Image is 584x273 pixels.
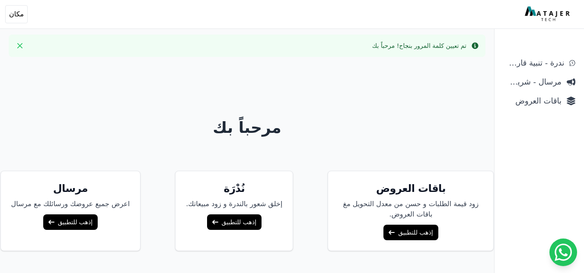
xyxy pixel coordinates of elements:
span: مكان [9,9,24,19]
p: زود قيمة الطلبات و حسن من معدل التحويل مغ باقات العروض. [338,199,483,220]
a: إذهب للتطبيق [43,214,98,230]
a: إذهب للتطبيق [383,225,438,240]
button: Close [13,39,27,53]
div: تم تعيين كلمة المرور بنجاح! مرحباً بك [372,41,466,50]
p: اعرض جميع عروضك ورسائلك مع مرسال [11,199,130,209]
span: ندرة - تنبية قارب علي النفاذ [503,57,564,69]
h5: باقات العروض [338,182,483,195]
h5: نُدْرَة [186,182,282,195]
span: مرسال - شريط دعاية [503,76,562,88]
span: باقات العروض [503,95,562,107]
img: MatajerTech Logo [525,6,572,22]
p: إخلق شعور بالندرة و زود مبيعاتك. [186,199,282,209]
button: مكان [5,5,28,23]
h5: مرسال [11,182,130,195]
a: إذهب للتطبيق [207,214,262,230]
